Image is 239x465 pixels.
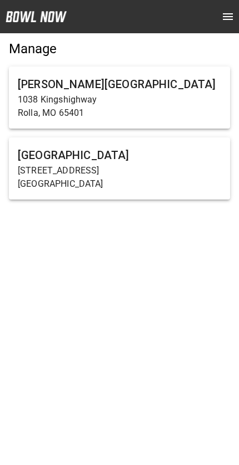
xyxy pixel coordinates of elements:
img: logo [6,11,67,22]
p: Rolla, MO 65401 [18,106,221,120]
h5: Manage [9,40,230,58]
h6: [GEOGRAPHIC_DATA] [18,146,221,164]
h6: [PERSON_NAME][GEOGRAPHIC_DATA] [18,75,221,93]
p: [GEOGRAPHIC_DATA] [18,177,221,191]
p: 1038 Kingshighway [18,93,221,106]
p: [STREET_ADDRESS] [18,164,221,177]
button: open drawer [217,6,239,28]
